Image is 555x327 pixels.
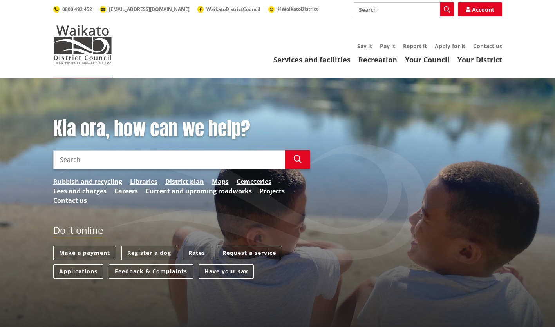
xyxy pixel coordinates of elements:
a: 0800 492 452 [53,6,92,13]
a: @WaikatoDistrict [268,5,318,12]
span: [EMAIL_ADDRESS][DOMAIN_NAME] [109,6,190,13]
a: Pay it [380,42,395,50]
a: Your District [457,55,502,64]
input: Search input [53,150,285,169]
a: Account [458,2,502,16]
a: Make a payment [53,246,116,260]
a: District plan [165,177,204,186]
span: @WaikatoDistrict [277,5,318,12]
a: Libraries [130,177,157,186]
img: Waikato District Council - Te Kaunihera aa Takiwaa o Waikato [53,25,112,64]
a: Contact us [53,196,87,205]
a: Apply for it [435,42,465,50]
a: Current and upcoming roadworks [146,186,252,196]
a: Register a dog [121,246,177,260]
a: WaikatoDistrictCouncil [197,6,260,13]
a: Maps [212,177,229,186]
span: WaikatoDistrictCouncil [206,6,260,13]
a: Applications [53,264,103,279]
h1: Kia ora, how can we help? [53,118,310,140]
a: Have your say [199,264,254,279]
a: Report it [403,42,427,50]
a: Careers [114,186,138,196]
a: Your Council [405,55,450,64]
a: [EMAIL_ADDRESS][DOMAIN_NAME] [100,6,190,13]
a: Services and facilities [273,55,351,64]
a: Contact us [473,42,502,50]
a: Say it [357,42,372,50]
a: Request a service [217,246,282,260]
a: Rubbish and recycling [53,177,122,186]
input: Search input [354,2,454,16]
h2: Do it online [53,225,103,238]
a: Rates [183,246,211,260]
a: Recreation [358,55,397,64]
a: Feedback & Complaints [109,264,193,279]
a: Fees and charges [53,186,107,196]
span: 0800 492 452 [62,6,92,13]
a: Projects [260,186,285,196]
a: Cemeteries [237,177,271,186]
